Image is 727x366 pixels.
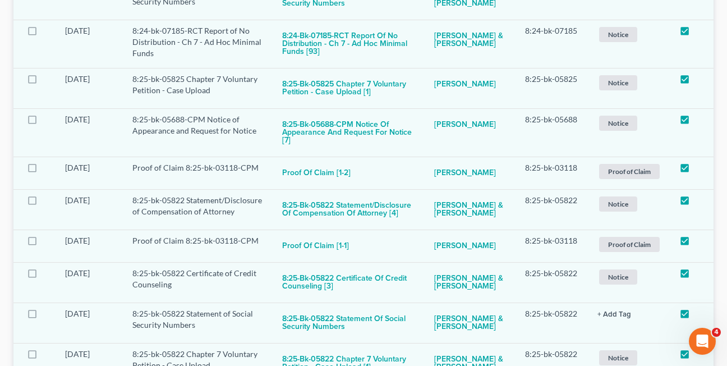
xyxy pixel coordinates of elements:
a: [PERSON_NAME] & [PERSON_NAME] [434,308,507,338]
td: [DATE] [56,108,123,157]
button: 8:25-bk-05825 Chapter 7 Voluntary Petition - Case Upload [1] [282,74,416,104]
span: Notice [599,196,637,212]
td: [DATE] [56,303,123,343]
a: Proof of Claim [597,235,661,254]
td: [DATE] [56,262,123,303]
a: [PERSON_NAME] & [PERSON_NAME] [434,195,507,225]
a: Notice [597,25,661,44]
a: Notice [597,74,661,92]
span: Notice [599,75,637,90]
td: [DATE] [56,68,123,108]
span: Notice [599,269,637,285]
span: Proof of Claim [599,237,660,252]
td: [DATE] [56,157,123,189]
button: Proof of Claim [1-2] [282,162,351,185]
button: 8:25-bk-05822 Statement/Disclosure of Compensation of Attorney [4] [282,195,416,225]
span: Notice [599,27,637,42]
a: [PERSON_NAME] [434,162,496,185]
td: 8:25-bk-05688-CPM Notice of Appearance and Request for Notice [123,108,273,157]
td: 8:25-bk-05822 [516,262,588,303]
td: 8:25-bk-03118 [516,230,588,262]
td: 8:25-bk-05825 [516,68,588,108]
td: 8:25-bk-03118 [516,157,588,189]
span: Proof of Claim [599,164,660,179]
a: [PERSON_NAME] & [PERSON_NAME] [434,268,507,298]
button: 8:25-bk-05822 Certificate of Credit Counseling [3] [282,268,416,298]
td: 8:25-bk-05688 [516,108,588,157]
span: Notice [599,116,637,131]
a: Notice [597,268,661,286]
td: 8:24-bk-07185-RCT Report of No Distribution - Ch 7 - Ad Hoc Minimal Funds [123,20,273,68]
a: [PERSON_NAME] & [PERSON_NAME] [434,25,507,56]
a: + Add Tag [597,308,661,319]
td: 8:24-bk-07185 [516,20,588,68]
a: [PERSON_NAME] [434,74,496,96]
td: 8:25-bk-05822 Certificate of Credit Counseling [123,262,273,303]
td: [DATE] [56,230,123,262]
button: 8:25-bk-05822 Statement of Social Security Numbers [282,308,416,338]
span: 4 [712,328,721,337]
td: 8:25-bk-05822 Statement/Disclosure of Compensation of Attorney [123,189,273,230]
a: [PERSON_NAME] [434,114,496,136]
a: Proof of Claim [597,162,661,181]
td: [DATE] [56,20,123,68]
td: 8:25-bk-05825 Chapter 7 Voluntary Petition - Case Upload [123,68,273,108]
a: Notice [597,114,661,132]
a: [PERSON_NAME] [434,235,496,258]
button: + Add Tag [597,311,631,318]
td: 8:25-bk-05822 [516,303,588,343]
a: Notice [597,195,661,213]
td: 8:25-bk-05822 Statement of Social Security Numbers [123,303,273,343]
td: [DATE] [56,189,123,230]
button: 8:25-bk-05688-CPM Notice of Appearance and Request for Notice [7] [282,114,416,152]
td: Proof of Claim 8:25-bk-03118-CPM [123,230,273,262]
iframe: Intercom live chat [689,328,716,355]
span: Notice [599,350,637,365]
button: 8:24-bk-07185-RCT Report of No Distribution - Ch 7 - Ad Hoc Minimal Funds [93] [282,25,416,63]
td: Proof of Claim 8:25-bk-03118-CPM [123,157,273,189]
td: 8:25-bk-05822 [516,189,588,230]
button: Proof of Claim [1-1] [282,235,349,258]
